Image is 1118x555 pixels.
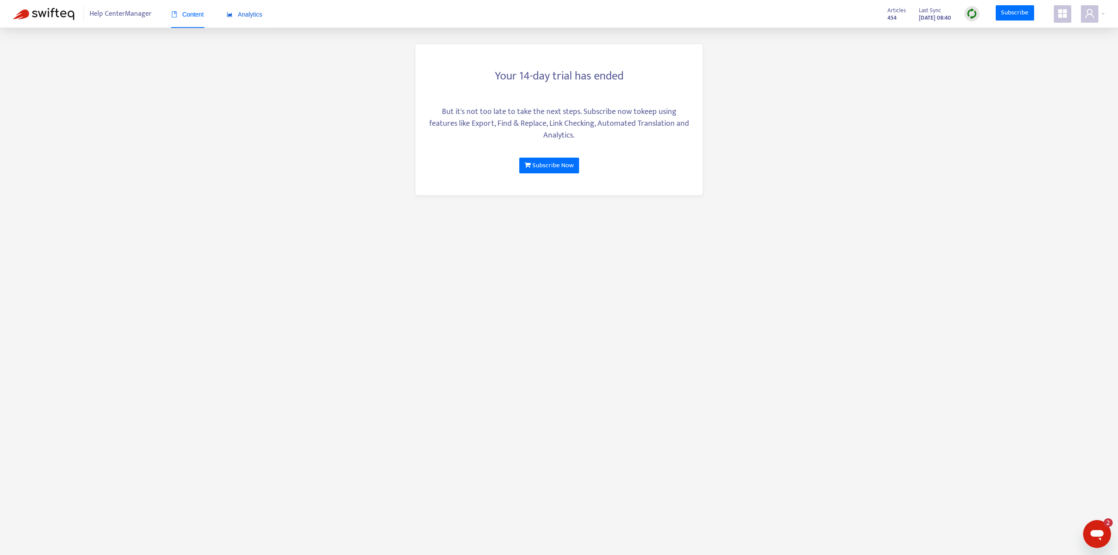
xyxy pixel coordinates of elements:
[1084,8,1095,19] span: user
[90,6,152,22] span: Help Center Manager
[227,11,233,17] span: area-chart
[1057,8,1068,19] span: appstore
[966,8,977,19] img: sync.dc5367851b00ba804db3.png
[919,6,941,15] span: Last Sync
[171,11,204,18] span: Content
[1083,520,1111,548] iframe: 메시징 창을 시작하는 버튼, 읽지 않은 메시지 2개
[171,11,177,17] span: book
[428,69,690,83] h3: Your 14-day trial has ended
[919,13,951,23] strong: [DATE] 08:40
[1095,518,1113,527] iframe: 읽지 않은 메시지 수
[13,8,74,20] img: Swifteq
[227,11,262,18] span: Analytics
[887,6,906,15] span: Articles
[428,106,690,141] div: But it's not too late to take the next steps. Subscribe now to keep using features like Export, F...
[996,5,1034,21] a: Subscribe
[519,158,579,173] a: Subscribe Now
[887,13,897,23] strong: 454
